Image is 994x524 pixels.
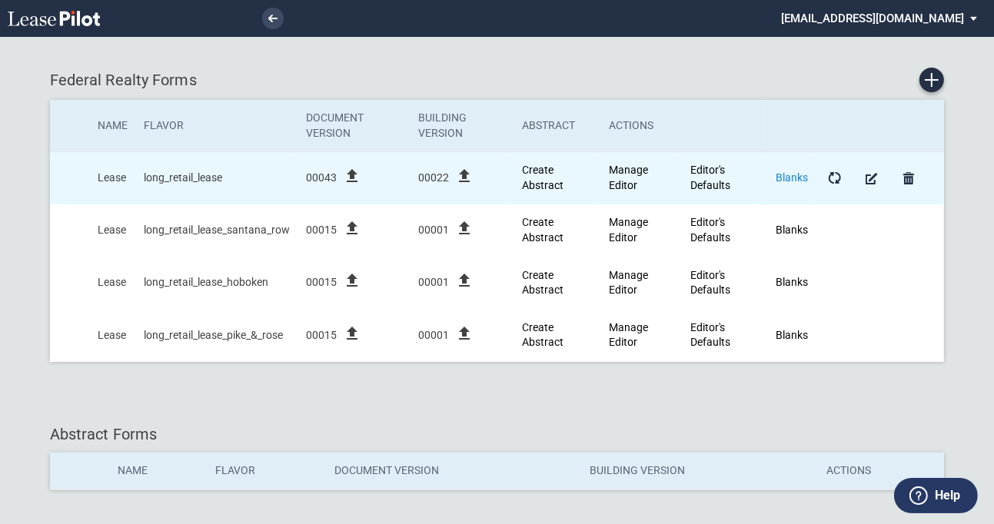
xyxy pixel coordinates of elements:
a: Manage Editor [610,269,649,297]
a: Blanks [776,224,808,236]
a: Form Updates [824,167,846,189]
td: long_retail_lease_santana_row [133,204,295,257]
th: Name [107,453,204,489]
th: Flavor [133,100,295,152]
a: Editor's Defaults [690,216,730,244]
span: 00015 [306,275,337,290]
label: file_upload [343,227,361,240]
div: Abstract Forms [50,423,945,445]
tr: Created At: 2025-09-08T12:25:45-04:00; Updated At: 2025-09-11T14:59:50-04:00 [50,257,944,309]
label: file_upload [343,175,361,187]
span: 00001 [418,275,449,290]
md-icon: Form Updates [826,169,844,187]
th: Flavor [204,453,324,489]
a: Editor's Defaults [690,164,730,191]
md-icon: Manage Form [863,169,881,187]
div: Federal Realty Forms [50,68,945,92]
span: 00001 [418,223,449,238]
i: file_upload [455,324,474,343]
i: file_upload [455,167,474,185]
td: long_retail_lease_pike_&_rose [133,309,295,361]
button: Help [894,478,978,513]
td: long_retail_lease_hoboken [133,257,295,309]
th: Actions [599,100,680,152]
i: file_upload [455,271,474,290]
a: Create new Abstract [523,216,564,244]
tr: Created At: 2025-09-08T14:26:14-04:00; Updated At: 2025-09-11T15:00:01-04:00 [50,309,944,361]
tr: Created At: 2025-09-08T11:46:48-04:00; Updated At: 2025-09-11T14:59:46-04:00 [50,152,944,204]
i: file_upload [343,271,361,290]
a: Create new Form [919,68,944,92]
label: file_upload [455,175,474,187]
i: file_upload [343,219,361,237]
th: Document Version [324,453,580,489]
label: file_upload [455,280,474,292]
label: file_upload [343,333,361,345]
a: Editor's Defaults [690,321,730,349]
th: Building Version [580,453,816,489]
th: Actions [816,453,944,489]
td: Lease [87,204,133,257]
a: Create new Abstract [523,269,564,297]
span: 00015 [306,223,337,238]
i: file_upload [455,219,474,237]
a: Create new Abstract [523,321,564,349]
label: file_upload [455,227,474,240]
label: file_upload [455,333,474,345]
td: Lease [87,309,133,361]
span: 00022 [418,171,449,186]
md-icon: Delete Form [899,169,918,187]
a: Delete Form [898,167,919,189]
label: file_upload [343,280,361,292]
a: Blanks [776,276,808,288]
td: Lease [87,257,133,309]
a: Blanks [776,329,808,341]
span: 00015 [306,328,337,343]
a: Manage Editor [610,321,649,349]
i: file_upload [343,324,361,343]
label: Help [935,486,960,506]
a: Manage Form [861,167,883,189]
a: Create new Abstract [523,164,564,191]
th: Document Version [295,100,407,152]
span: 00043 [306,171,337,186]
i: file_upload [343,167,361,185]
a: Editor's Defaults [690,269,730,297]
span: 00001 [418,328,449,343]
td: long_retail_lease [133,152,295,204]
tr: Created At: 2025-09-08T12:46:47-04:00; Updated At: 2025-09-11T14:59:57-04:00 [50,204,944,257]
td: Lease [87,152,133,204]
th: Abstract [512,100,599,152]
th: Name [87,100,133,152]
a: Manage Editor [610,164,649,191]
a: Manage Editor [610,216,649,244]
th: Building Version [407,100,512,152]
a: Blanks [776,171,808,184]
